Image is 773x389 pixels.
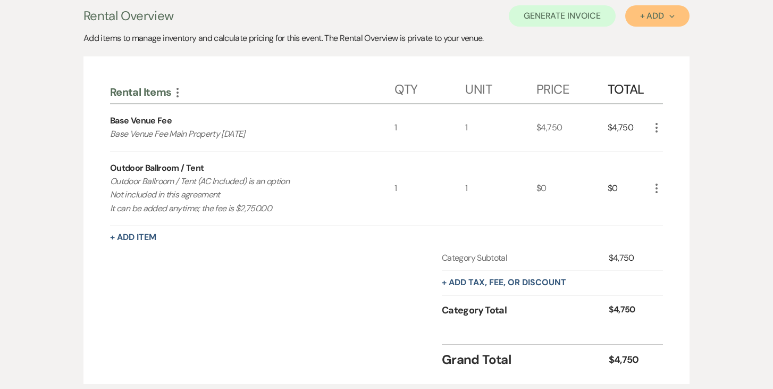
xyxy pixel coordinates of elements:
[509,5,616,27] button: Generate Invoice
[465,71,536,103] div: Unit
[442,252,609,264] div: Category Subtotal
[110,175,366,216] p: Outdoor Ballroom / Tent (AC Included) is an option Not included in this agreement It can be added...
[110,162,204,175] div: Outdoor Ballroom / Tent
[394,152,466,226] div: 1
[442,278,566,287] button: + Add tax, fee, or discount
[442,350,609,369] div: Grand Total
[110,114,172,127] div: Base Venue Fee
[465,104,536,151] div: 1
[609,353,650,367] div: $4,750
[608,71,650,103] div: Total
[536,71,608,103] div: Price
[442,303,609,318] div: Category Total
[536,104,608,151] div: $4,750
[465,152,536,226] div: 1
[640,12,675,20] div: + Add
[110,85,394,99] div: Rental Items
[110,233,156,242] button: + Add Item
[394,71,466,103] div: Qty
[394,104,466,151] div: 1
[83,32,690,45] div: Add items to manage inventory and calculate pricing for this event. The Rental Overview is privat...
[608,152,650,226] div: $0
[625,5,690,27] button: + Add
[110,127,366,141] p: Base Venue Fee Main Property [DATE]
[536,152,608,226] div: $0
[83,6,173,26] h3: Rental Overview
[609,252,650,264] div: $4,750
[608,104,650,151] div: $4,750
[609,303,650,318] div: $4,750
